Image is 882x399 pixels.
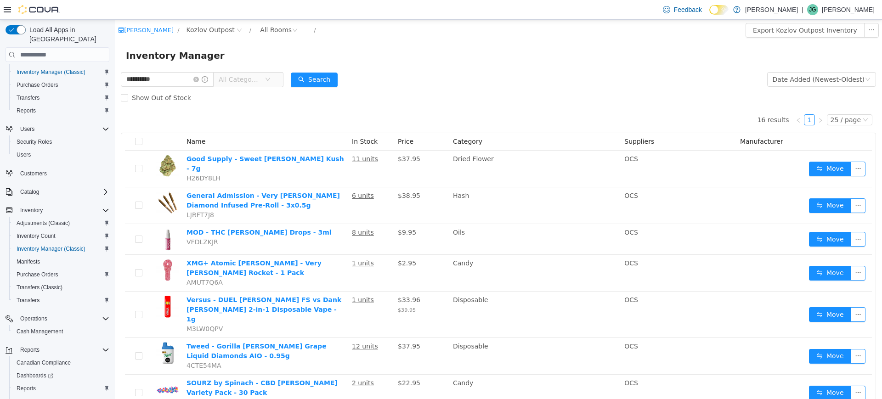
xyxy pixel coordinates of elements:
span: Users [20,125,34,133]
span: Dashboards [17,372,53,379]
span: Inventory [20,207,43,214]
li: 16 results [642,95,674,106]
span: Inventory Count [17,232,56,240]
button: Users [9,148,113,161]
span: LJRFT7J8 [72,191,99,199]
td: Oils [334,204,506,235]
span: OCS [509,323,523,330]
button: icon: swapMove [694,329,736,344]
a: Good Supply - Sweet [PERSON_NAME] Kush - 7g [72,135,229,152]
button: Export Kozlov Outpost Inventory [631,3,750,18]
button: Cash Management [9,325,113,338]
button: icon: swapMove [694,366,736,381]
span: Inventory Manager (Classic) [17,245,85,253]
span: Inventory [17,205,109,216]
img: Good Supply - Sweet Berry Kush - 7g hero shot [41,135,64,157]
span: AMUT7Q6A [72,259,108,266]
button: Inventory Manager (Classic) [9,242,113,255]
span: / [62,7,64,14]
span: M3LW0QPV [72,305,108,313]
u: 8 units [237,209,259,216]
span: Name [72,118,90,125]
u: 6 units [237,172,259,180]
a: General Admission - Very [PERSON_NAME] Diamond Infused Pre-Roll - 3x0.5g [72,172,225,189]
span: Catalog [20,188,39,196]
span: Catalog [17,186,109,197]
span: Inventory Manager (Classic) [17,68,85,76]
span: Adjustments (Classic) [13,218,109,229]
button: Inventory Manager (Classic) [9,66,113,79]
span: Security Roles [13,136,109,147]
li: Next Page [700,95,711,106]
span: Dashboards [13,370,109,381]
button: icon: ellipsis [736,246,751,261]
button: icon: ellipsis [736,212,751,227]
button: Purchase Orders [9,268,113,281]
a: Canadian Compliance [13,357,74,368]
button: Purchase Orders [9,79,113,91]
span: Users [13,149,109,160]
div: Date Added (Newest-Oldest) [658,53,750,67]
span: Load All Apps in [GEOGRAPHIC_DATA] [26,25,109,44]
button: icon: swapMove [694,287,736,302]
a: Reports [13,105,40,116]
span: $22.95 [283,360,305,367]
button: icon: swapMove [694,246,736,261]
button: Transfers [9,294,113,307]
span: Transfers [13,92,109,103]
a: Purchase Orders [13,269,62,280]
div: All Rooms [145,3,177,17]
td: Disposable [334,272,506,318]
span: Reports [17,385,36,392]
span: Canadian Compliance [17,359,71,366]
span: OCS [509,240,523,247]
button: icon: swapMove [694,142,736,157]
span: OCS [509,360,523,367]
a: Purchase Orders [13,79,62,90]
span: Cash Management [13,326,109,337]
a: Tweed - Gorilla [PERSON_NAME] Grape Liquid Diamonds AIO - 0.95g [72,323,212,340]
button: Users [2,123,113,135]
span: Reports [17,107,36,114]
span: Customers [20,170,47,177]
span: Reports [17,344,109,355]
button: Operations [2,312,113,325]
span: Transfers [17,94,40,101]
span: Users [17,151,31,158]
span: Manifests [13,256,109,267]
button: icon: swapMove [694,212,736,227]
span: $2.95 [283,240,301,247]
i: icon: right [703,98,708,103]
button: Users [17,124,38,135]
a: Dashboards [9,369,113,382]
span: Purchase Orders [13,269,109,280]
td: Disposable [334,318,506,355]
span: Show Out of Stock [13,74,80,82]
button: Canadian Compliance [9,356,113,369]
button: Reports [2,343,113,356]
button: Adjustments (Classic) [9,217,113,230]
span: Purchase Orders [17,81,58,89]
span: Suppliers [509,118,539,125]
span: $37.95 [283,135,305,143]
a: Transfers (Classic) [13,282,66,293]
span: Canadian Compliance [13,357,109,368]
li: 1 [689,95,700,106]
button: icon: searchSearch [176,53,223,67]
span: Inventory Manager (Classic) [13,67,109,78]
u: 1 units [237,276,259,284]
button: icon: ellipsis [736,329,751,344]
a: 1 [690,95,700,105]
button: icon: ellipsis [736,142,751,157]
span: Manifests [17,258,40,265]
img: MOD - THC Berry Drops - 3ml hero shot [41,208,64,231]
button: Transfers [9,91,113,104]
a: Feedback [659,0,706,19]
a: Manifests [13,256,44,267]
div: 25 / page [716,95,746,105]
img: Cova [18,5,60,14]
a: Versus - DUEL [PERSON_NAME] FS vs Dank [PERSON_NAME] 2-in-1 Disposable Vape - 1g [72,276,226,303]
button: Inventory [17,205,46,216]
span: All Categories [104,55,146,64]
